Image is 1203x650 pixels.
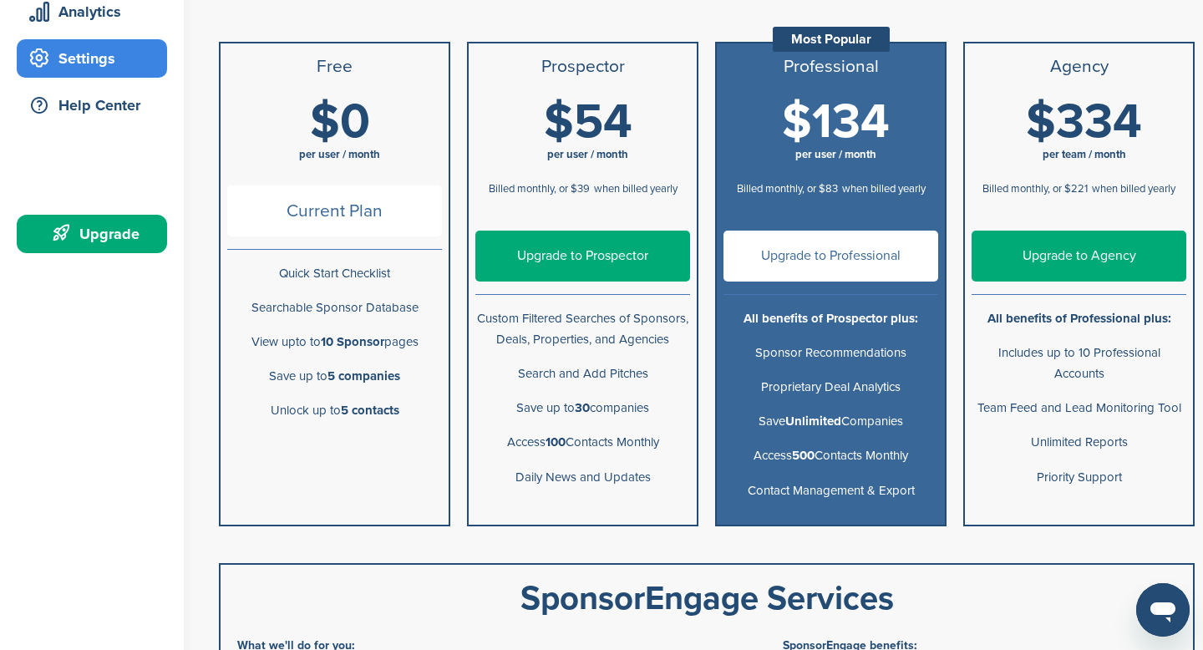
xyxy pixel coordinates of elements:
p: Team Feed and Lead Monitoring Tool [972,398,1186,419]
span: Billed monthly, or $39 [489,182,590,196]
div: Upgrade [25,219,167,249]
p: Save Companies [723,411,938,432]
p: Search and Add Pitches [475,363,690,384]
a: Upgrade to Prospector [475,231,690,282]
h3: Prospector [475,57,690,77]
p: Access Contacts Monthly [723,445,938,466]
a: Help Center [17,86,167,124]
b: All benefits of Prospector plus: [744,311,918,326]
p: Unlimited Reports [972,432,1186,453]
div: Settings [25,43,167,74]
div: SponsorEngage Services [237,581,1176,615]
span: $54 [544,93,632,151]
a: Settings [17,39,167,78]
span: per user / month [795,148,876,161]
p: Searchable Sponsor Database [227,297,442,318]
p: Contact Management & Export [723,480,938,501]
p: Save up to companies [475,398,690,419]
p: Priority Support [972,467,1186,488]
span: Billed monthly, or $221 [982,182,1088,196]
span: $0 [310,93,370,151]
p: Custom Filtered Searches of Sponsors, Deals, Properties, and Agencies [475,308,690,350]
p: Includes up to 10 Professional Accounts [972,343,1186,384]
span: when billed yearly [1092,182,1175,196]
b: 10 Sponsor [321,334,384,349]
b: 5 companies [327,368,400,383]
span: $334 [1026,93,1142,151]
span: when billed yearly [594,182,678,196]
div: Help Center [25,90,167,120]
span: when billed yearly [842,182,926,196]
a: Upgrade [17,215,167,253]
p: Daily News and Updates [475,467,690,488]
span: per team / month [1043,148,1126,161]
a: Upgrade to Agency [972,231,1186,282]
iframe: Button to launch messaging window [1136,583,1190,637]
h3: Professional [723,57,938,77]
b: Unlimited [785,414,841,429]
b: 500 [792,448,815,463]
p: Sponsor Recommendations [723,343,938,363]
h3: Free [227,57,442,77]
a: Upgrade to Professional [723,231,938,282]
span: Billed monthly, or $83 [737,182,838,196]
span: Current Plan [227,185,442,236]
span: per user / month [299,148,380,161]
p: Proprietary Deal Analytics [723,377,938,398]
span: $134 [782,93,890,151]
b: 5 contacts [341,403,399,418]
p: Quick Start Checklist [227,263,442,284]
b: All benefits of Professional plus: [987,311,1171,326]
b: 100 [546,434,566,449]
p: Save up to [227,366,442,387]
p: Access Contacts Monthly [475,432,690,453]
p: Unlock up to [227,400,442,421]
h3: Agency [972,57,1186,77]
b: 30 [575,400,590,415]
span: per user / month [547,148,628,161]
p: View upto to pages [227,332,442,353]
div: Most Popular [773,27,890,52]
